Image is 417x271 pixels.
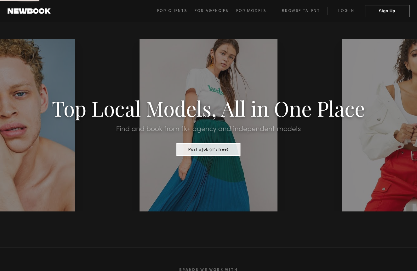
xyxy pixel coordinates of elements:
[274,7,328,15] a: Browse Talent
[195,7,236,15] a: For Agencies
[328,7,365,15] a: Log in
[365,5,409,17] button: Sign Up
[176,143,240,156] button: Post a Job (it’s free)
[236,9,266,13] span: For Models
[176,145,240,152] a: Post a Job (it’s free)
[31,125,386,133] h2: Find and book from 1k+ agency and independent models
[157,9,187,13] span: For Clients
[195,9,228,13] span: For Agencies
[236,7,274,15] a: For Models
[157,7,195,15] a: For Clients
[31,98,386,118] h1: Top Local Models, All in One Place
